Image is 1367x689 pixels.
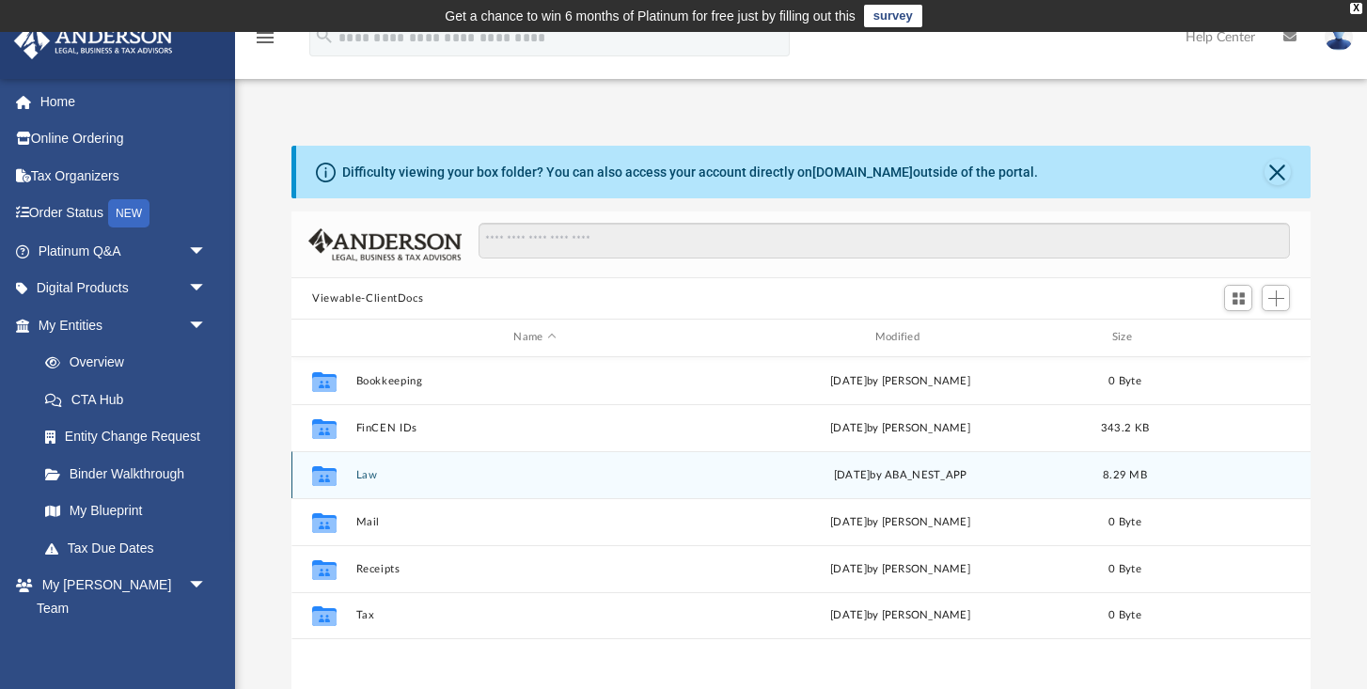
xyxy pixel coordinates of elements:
[722,560,1079,577] div: [DATE] by [PERSON_NAME]
[1224,285,1252,311] button: Switch to Grid View
[812,164,913,180] a: [DOMAIN_NAME]
[108,199,149,227] div: NEW
[1171,329,1302,346] div: id
[8,23,179,59] img: Anderson Advisors Platinum Portal
[1325,23,1353,51] img: User Pic
[1108,563,1141,573] span: 0 Byte
[479,223,1290,258] input: Search files and folders
[26,493,226,530] a: My Blueprint
[13,83,235,120] a: Home
[721,329,1079,346] div: Modified
[26,344,235,382] a: Overview
[722,607,1079,624] div: [DATE] by [PERSON_NAME]
[1101,422,1149,432] span: 343.2 KB
[1108,375,1141,385] span: 0 Byte
[188,232,226,271] span: arrow_drop_down
[356,516,714,528] button: Mail
[312,290,423,307] button: Viewable-ClientDocs
[722,372,1079,389] div: [DATE] by [PERSON_NAME]
[1108,516,1141,526] span: 0 Byte
[1350,3,1362,14] div: close
[13,232,235,270] a: Platinum Q&Aarrow_drop_down
[355,329,714,346] div: Name
[254,26,276,49] i: menu
[1265,159,1291,185] button: Close
[356,375,714,387] button: Bookkeeping
[13,306,235,344] a: My Entitiesarrow_drop_down
[1108,610,1141,620] span: 0 Byte
[356,422,714,434] button: FinCEN IDs
[864,5,922,27] a: survey
[722,419,1079,436] div: [DATE] by [PERSON_NAME]
[188,270,226,308] span: arrow_drop_down
[722,466,1079,483] div: [DATE] by ABA_NEST_APP
[26,381,235,418] a: CTA Hub
[300,329,347,346] div: id
[188,306,226,345] span: arrow_drop_down
[722,513,1079,530] div: [DATE] by [PERSON_NAME]
[26,529,235,567] a: Tax Due Dates
[1103,469,1147,479] span: 8.29 MB
[13,120,235,158] a: Online Ordering
[13,567,226,627] a: My [PERSON_NAME] Teamarrow_drop_down
[356,609,714,621] button: Tax
[1088,329,1163,346] div: Size
[26,455,235,493] a: Binder Walkthrough
[445,5,856,27] div: Get a chance to win 6 months of Platinum for free just by filling out this
[13,270,235,307] a: Digital Productsarrow_drop_down
[314,25,335,46] i: search
[13,157,235,195] a: Tax Organizers
[1262,285,1290,311] button: Add
[356,469,714,481] button: Law
[342,163,1038,182] div: Difficulty viewing your box folder? You can also access your account directly on outside of the p...
[13,195,235,233] a: Order StatusNEW
[188,567,226,605] span: arrow_drop_down
[356,563,714,575] button: Receipts
[254,36,276,49] a: menu
[26,418,235,456] a: Entity Change Request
